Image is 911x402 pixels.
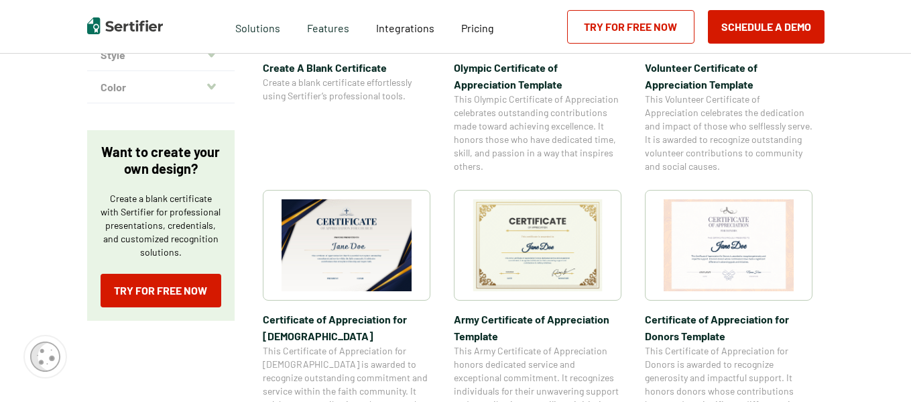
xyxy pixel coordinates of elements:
span: Volunteer Certificate of Appreciation Template [645,59,812,93]
p: Want to create your own design? [101,144,221,177]
span: This Volunteer Certificate of Appreciation celebrates the dedication and impact of those who self... [645,93,812,173]
span: Create A Blank Certificate [263,59,430,76]
span: Pricing [461,21,494,34]
span: Solutions [235,18,280,35]
span: Integrations [376,21,434,34]
span: Features [307,18,349,35]
img: Certificate of Appreciation for Donors​ Template [664,199,794,291]
a: Pricing [461,18,494,35]
span: Army Certificate of Appreciation​ Template [454,311,621,344]
span: This Olympic Certificate of Appreciation celebrates outstanding contributions made toward achievi... [454,93,621,173]
a: Try for Free Now [567,10,694,44]
span: Olympic Certificate of Appreciation​ Template [454,59,621,93]
button: Style [87,39,235,71]
a: Try for Free Now [101,274,221,307]
img: Cookie Popup Icon [30,342,60,372]
img: Army Certificate of Appreciation​ Template [473,199,603,291]
img: Certificate of Appreciation for Church​ [282,199,412,291]
a: Integrations [376,18,434,35]
img: Sertifier | Digital Credentialing Platform [87,17,163,34]
button: Schedule a Demo [708,10,825,44]
span: Create a blank certificate effortlessly using Sertifier’s professional tools. [263,76,430,103]
button: Color [87,71,235,103]
p: Create a blank certificate with Sertifier for professional presentations, credentials, and custom... [101,192,221,259]
span: Certificate of Appreciation for Donors​ Template [645,311,812,344]
iframe: Chat Widget [844,338,911,402]
span: Certificate of Appreciation for [DEMOGRAPHIC_DATA]​ [263,311,430,344]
